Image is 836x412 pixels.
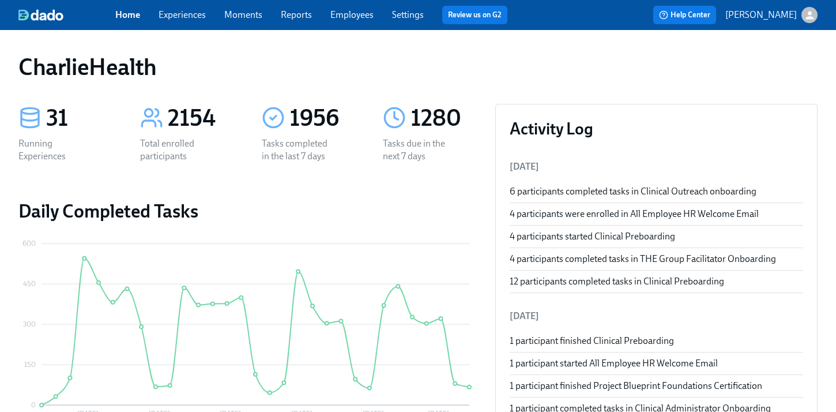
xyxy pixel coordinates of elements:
[159,9,206,20] a: Experiences
[18,9,63,21] img: dado
[653,6,716,24] button: Help Center
[510,335,803,347] div: 1 participant finished Clinical Preboarding
[24,361,36,369] tspan: 150
[18,53,157,81] h1: CharlieHealth
[510,161,539,172] span: [DATE]
[289,104,356,133] div: 1956
[22,239,36,248] tspan: 600
[115,9,140,20] a: Home
[510,380,803,392] div: 1 participant finished Project Blueprint Foundations Certification
[510,185,803,198] div: 6 participants completed tasks in Clinical Outreach onboarding
[510,302,803,330] li: [DATE]
[18,9,115,21] a: dado
[510,275,803,288] div: 12 participants completed tasks in Clinical Preboarding
[31,401,36,409] tspan: 0
[18,137,92,163] div: Running Experiences
[46,104,112,133] div: 31
[392,9,424,20] a: Settings
[510,253,803,265] div: 4 participants completed tasks in THE Group Facilitator Onboarding
[510,230,803,243] div: 4 participants started Clinical Preboarding
[383,137,457,163] div: Tasks due in the next 7 days
[18,200,477,223] h2: Daily Completed Tasks
[262,137,336,163] div: Tasks completed in the last 7 days
[140,137,214,163] div: Total enrolled participants
[23,280,36,288] tspan: 450
[281,9,312,20] a: Reports
[448,9,502,21] a: Review us on G2
[168,104,234,133] div: 2154
[224,9,262,20] a: Moments
[330,9,374,20] a: Employees
[510,208,803,220] div: 4 participants were enrolled in All Employee HR Welcome Email
[510,357,803,370] div: 1 participant started All Employee HR Welcome Email
[659,9,710,21] span: Help Center
[411,104,477,133] div: 1280
[725,9,797,21] p: [PERSON_NAME]
[442,6,507,24] button: Review us on G2
[23,320,36,328] tspan: 300
[510,118,803,139] h3: Activity Log
[725,7,818,23] button: [PERSON_NAME]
